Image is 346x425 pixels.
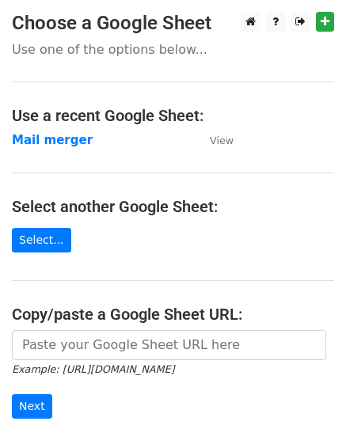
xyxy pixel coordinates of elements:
[267,349,346,425] iframe: Chat Widget
[194,133,234,147] a: View
[210,135,234,146] small: View
[12,41,334,58] p: Use one of the options below...
[12,197,334,216] h4: Select another Google Sheet:
[12,133,93,147] a: Mail merger
[12,305,334,324] h4: Copy/paste a Google Sheet URL:
[12,330,326,360] input: Paste your Google Sheet URL here
[12,363,174,375] small: Example: [URL][DOMAIN_NAME]
[12,106,334,125] h4: Use a recent Google Sheet:
[12,12,334,35] h3: Choose a Google Sheet
[12,228,71,252] a: Select...
[12,394,52,419] input: Next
